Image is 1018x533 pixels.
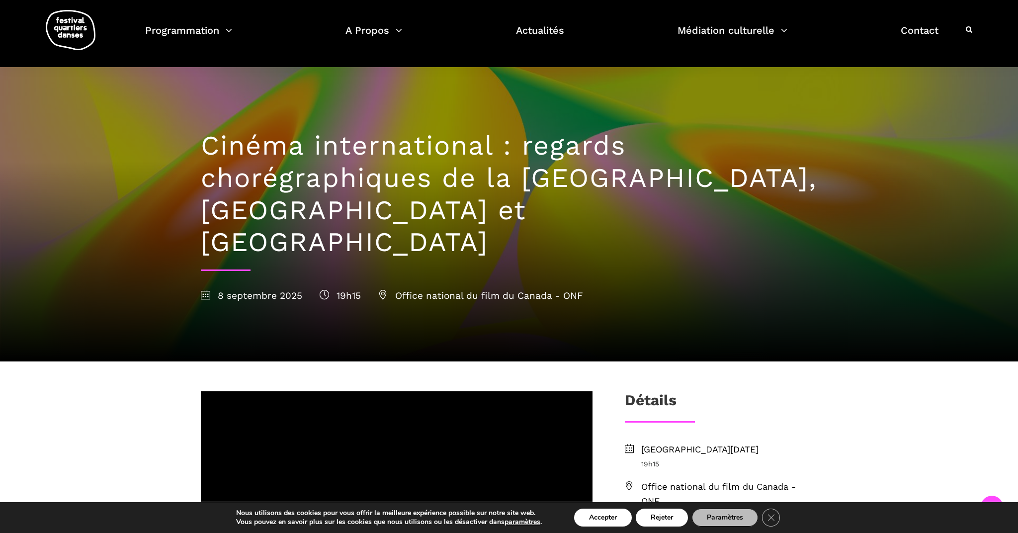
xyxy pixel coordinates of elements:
[641,480,817,509] span: Office national du film du Canada - ONF
[692,509,758,527] button: Paramètres
[901,22,938,51] a: Contact
[201,130,817,259] h1: Cinéma international : regards chorégraphiques de la [GEOGRAPHIC_DATA], [GEOGRAPHIC_DATA] et [GEO...
[516,22,564,51] a: Actualités
[641,443,817,457] span: [GEOGRAPHIC_DATA][DATE]
[345,22,402,51] a: A Propos
[625,391,677,416] h3: Détails
[641,458,817,469] span: 19h15
[636,509,688,527] button: Rejeter
[46,10,95,50] img: logo-fqd-med
[320,290,361,301] span: 19h15
[236,509,542,518] p: Nous utilisons des cookies pour vous offrir la meilleure expérience possible sur notre site web.
[378,290,583,301] span: Office national du film du Canada - ONF
[201,290,302,301] span: 8 septembre 2025
[236,518,542,527] p: Vous pouvez en savoir plus sur les cookies que nous utilisons ou les désactiver dans .
[145,22,232,51] a: Programmation
[678,22,787,51] a: Médiation culturelle
[505,518,540,527] button: paramètres
[574,509,632,527] button: Accepter
[762,509,780,527] button: Close GDPR Cookie Banner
